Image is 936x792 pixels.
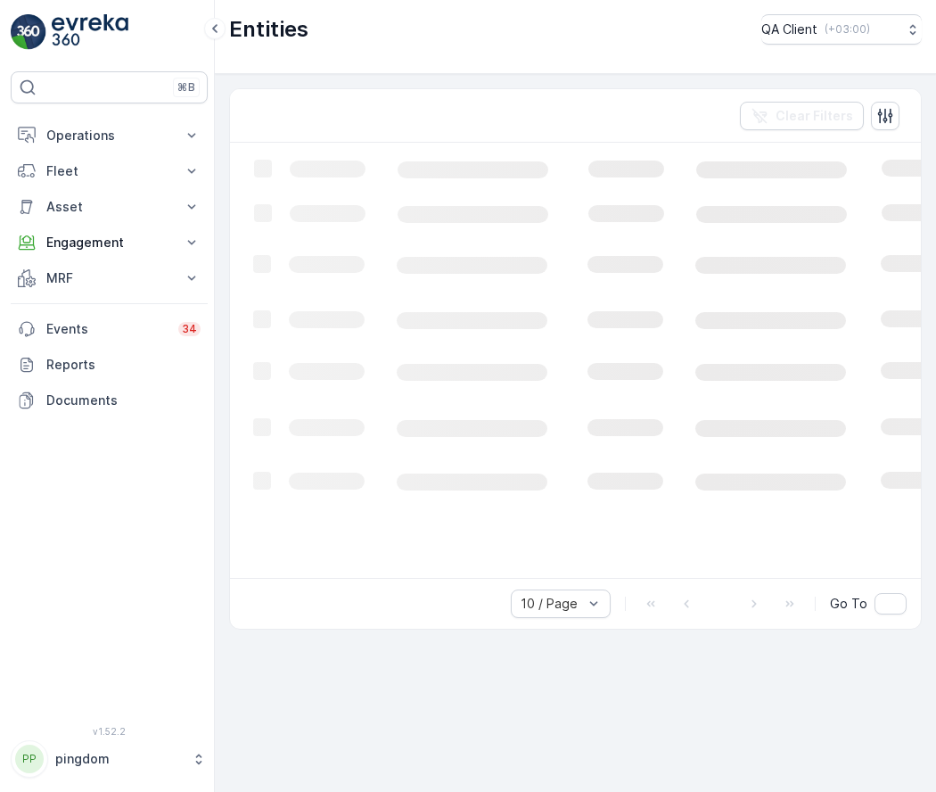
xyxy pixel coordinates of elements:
button: Fleet [11,153,208,189]
p: QA Client [761,21,817,38]
a: Documents [11,383,208,418]
div: PP [15,745,44,773]
span: Go To [830,595,867,613]
button: MRF [11,260,208,296]
p: Operations [46,127,172,144]
img: logo [11,14,46,50]
p: ( +03:00 ) [825,22,870,37]
p: pingdom [55,750,183,768]
button: Asset [11,189,208,225]
p: Engagement [46,234,172,252]
p: Reports [46,356,201,374]
a: Reports [11,347,208,383]
span: v 1.52.2 [11,726,208,737]
button: Engagement [11,225,208,260]
p: Events [46,320,168,338]
button: Clear Filters [740,102,864,130]
button: Operations [11,118,208,153]
p: MRF [46,269,172,287]
p: Clear Filters [776,107,853,125]
button: PPpingdom [11,740,208,778]
img: logo_light-DOdMpM7g.png [52,14,128,50]
p: 34 [182,322,197,336]
p: Asset [46,198,172,216]
p: Documents [46,392,201,409]
p: ⌘B [177,80,195,95]
p: Entities [229,15,308,44]
p: Fleet [46,162,172,180]
a: Events34 [11,311,208,347]
button: QA Client(+03:00) [761,14,922,45]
